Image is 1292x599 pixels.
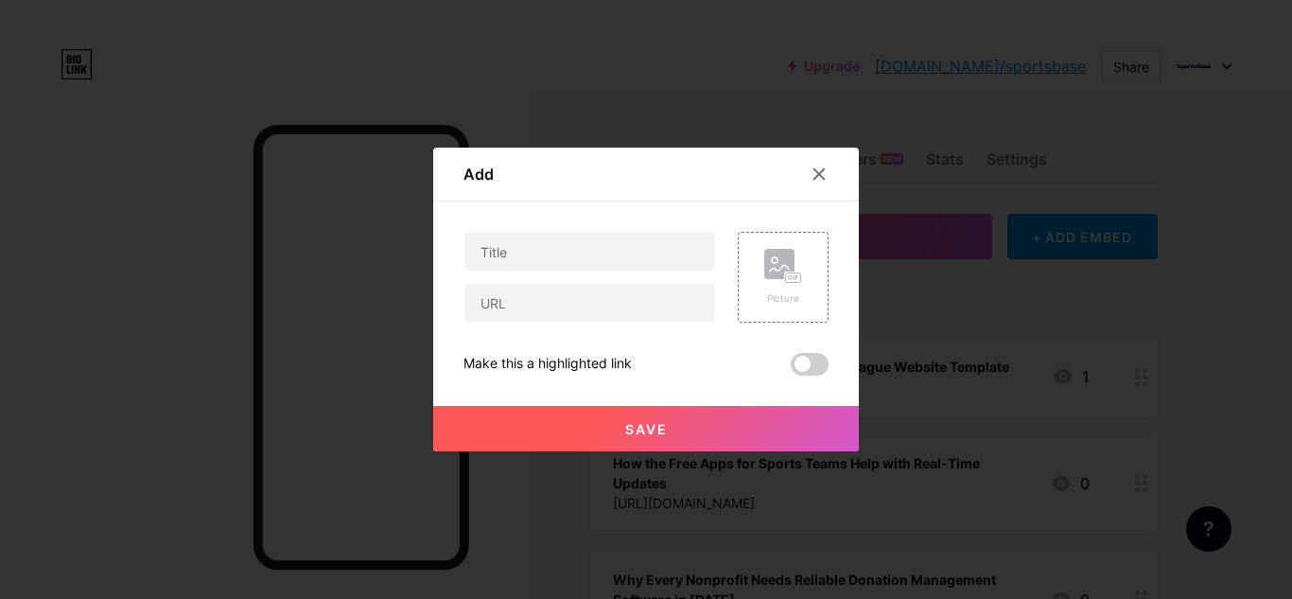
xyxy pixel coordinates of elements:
[433,406,859,451] button: Save
[463,163,494,185] div: Add
[625,421,668,437] span: Save
[463,353,632,376] div: Make this a highlighted link
[764,291,802,306] div: Picture
[464,284,714,322] input: URL
[464,233,714,271] input: Title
